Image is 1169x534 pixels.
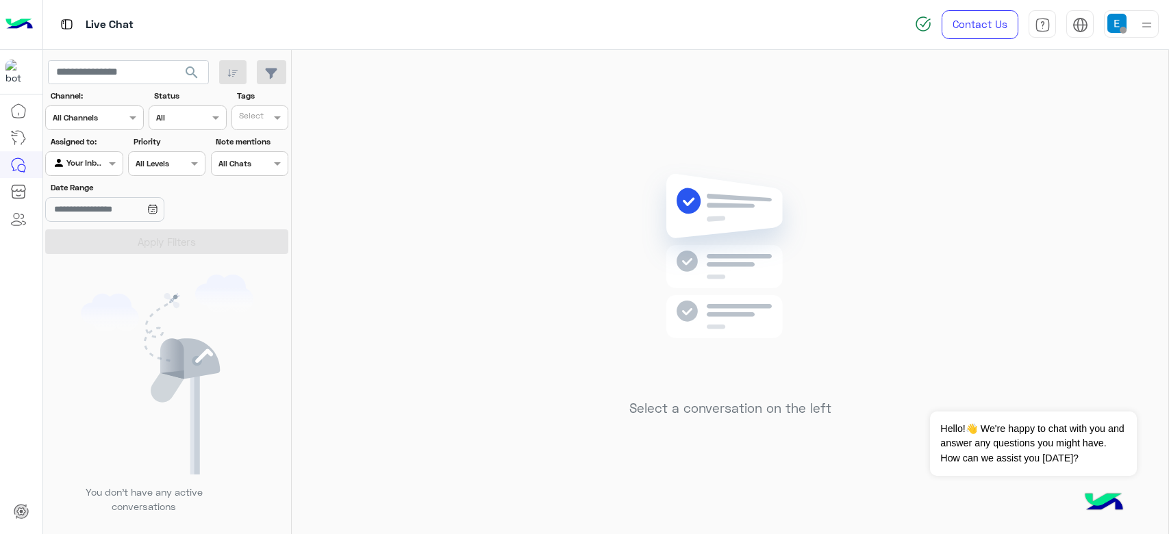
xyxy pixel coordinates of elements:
button: search [175,60,209,90]
h5: Select a conversation on the left [629,400,831,416]
label: Status [154,90,225,102]
label: Tags [237,90,287,102]
img: 171468393613305 [5,60,30,84]
span: search [184,64,200,81]
div: Select [237,110,264,125]
label: Priority [134,136,204,148]
img: empty users [81,275,253,474]
img: tab [1035,17,1051,33]
img: spinner [915,16,931,32]
button: Apply Filters [45,229,288,254]
a: tab [1029,10,1056,39]
span: Hello!👋 We're happy to chat with you and answer any questions you might have. How can we assist y... [930,411,1136,476]
label: Assigned to: [51,136,121,148]
label: Channel: [51,90,142,102]
img: no messages [631,163,829,390]
p: You don’t have any active conversations [75,485,213,514]
a: Contact Us [942,10,1018,39]
img: profile [1138,16,1155,34]
img: userImage [1107,14,1127,33]
img: Logo [5,10,33,39]
img: tab [1072,17,1088,33]
p: Live Chat [86,16,134,34]
label: Date Range [51,181,204,194]
label: Note mentions [216,136,286,148]
img: hulul-logo.png [1080,479,1128,527]
img: tab [58,16,75,33]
